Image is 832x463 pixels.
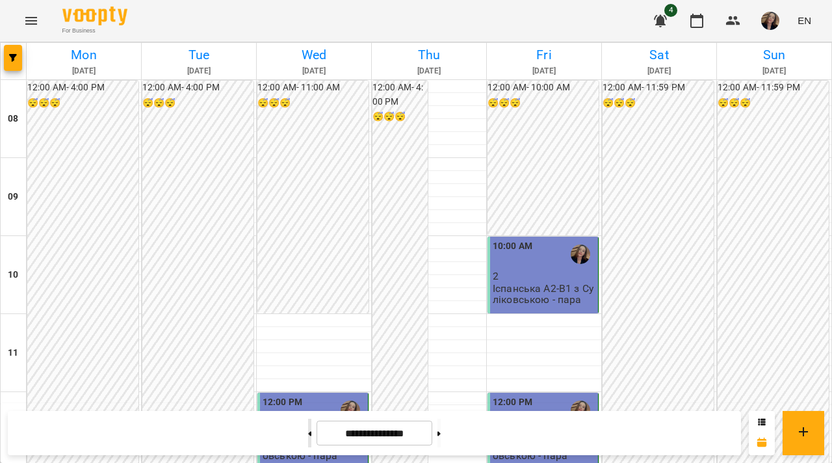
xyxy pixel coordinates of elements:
h6: 12:00 AM - 4:00 PM [142,81,253,95]
h6: 08 [8,112,18,126]
h6: 😴😴😴 [372,110,428,124]
h6: 10 [8,268,18,282]
h6: 09 [8,190,18,204]
h6: 12:00 AM - 4:00 PM [27,81,138,95]
h6: Tue [144,45,254,65]
img: Суліковська Катерина Петрівна (і) [571,401,590,420]
h6: 😴😴😴 [487,96,599,111]
h6: Sun [719,45,829,65]
h6: 😴😴😴 [257,96,369,111]
h6: [DATE] [489,65,599,77]
button: EN [792,8,816,33]
h6: [DATE] [374,65,484,77]
p: Іспанська А2-В1 з Суліковською - пара [493,283,595,306]
h6: Mon [29,45,139,65]
span: 4 [664,4,677,17]
h6: 12:00 AM - 10:00 AM [487,81,599,95]
h6: 12:00 AM - 4:00 PM [372,81,428,109]
img: Voopty Logo [62,7,127,25]
label: 12:00 PM [493,395,532,410]
img: Суліковська Катерина Петрівна (і) [571,245,590,264]
h6: 😴😴😴 [27,96,138,111]
p: 2 [493,271,595,282]
label: 10:00 AM [493,239,532,254]
h6: 😴😴😴 [718,96,829,111]
h6: [DATE] [719,65,829,77]
h6: 12:00 AM - 11:59 PM [603,81,714,95]
h6: 😴😴😴 [603,96,714,111]
h6: 11 [8,346,18,360]
label: 12:00 PM [263,395,302,410]
span: For Business [62,27,127,35]
span: EN [798,14,811,27]
img: 8f47c4fb47dca3af39e09fc286247f79.jpg [761,12,779,30]
img: Суліковська Катерина Петрівна (і) [341,401,360,420]
h6: [DATE] [29,65,139,77]
h6: Sat [604,45,714,65]
h6: [DATE] [259,65,369,77]
h6: [DATE] [144,65,254,77]
h6: Fri [489,45,599,65]
h6: Thu [374,45,484,65]
button: Menu [16,5,47,36]
h6: 12:00 AM - 11:59 PM [718,81,829,95]
h6: 12:00 AM - 11:00 AM [257,81,369,95]
h6: [DATE] [604,65,714,77]
h6: 😴😴😴 [142,96,253,111]
h6: Wed [259,45,369,65]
